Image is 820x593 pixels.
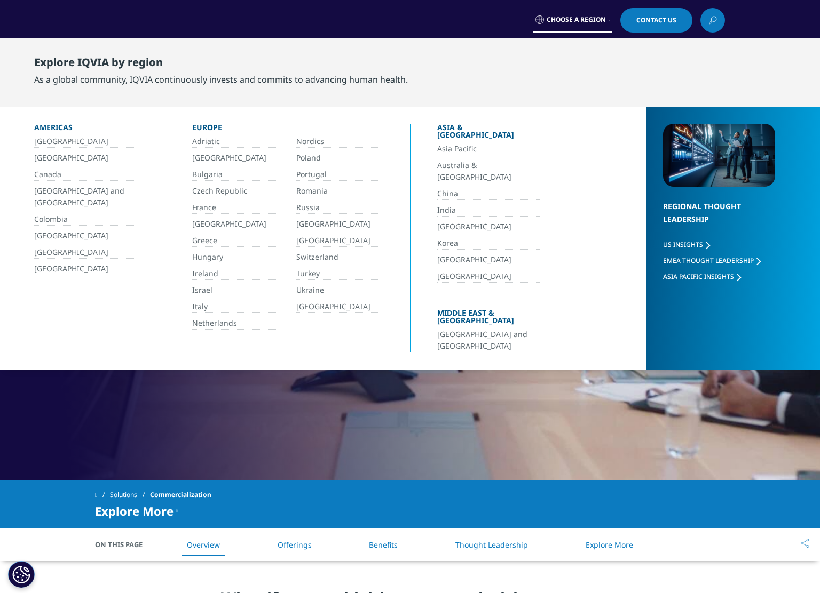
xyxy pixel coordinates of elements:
[34,152,138,164] a: [GEOGRAPHIC_DATA]
[34,263,138,275] a: [GEOGRAPHIC_DATA]
[296,135,383,148] a: Nordics
[192,317,279,330] a: Netherlands
[192,235,279,247] a: Greece
[192,268,279,280] a: Ireland
[437,328,540,352] a: [GEOGRAPHIC_DATA] and [GEOGRAPHIC_DATA]
[34,124,138,135] div: Americas
[34,246,138,259] a: [GEOGRAPHIC_DATA]
[663,240,710,249] a: US Insights
[437,309,540,328] div: Middle East & [GEOGRAPHIC_DATA]
[95,539,154,550] span: On This Page
[192,135,279,148] a: Adriatic
[150,485,211,504] span: Commercialization
[296,185,383,197] a: Romania
[663,200,775,239] div: Regional Thought Leadership
[547,15,606,24] span: Choose a Region
[278,540,312,550] a: Offerings
[110,485,150,504] a: Solutions
[192,301,279,313] a: Italy
[296,202,383,214] a: Russia
[192,251,279,263] a: Hungary
[8,561,35,588] button: Impostazioni cookie
[296,251,383,263] a: Switzerland
[586,540,633,550] a: Explore More
[192,284,279,296] a: Israel
[437,237,540,250] a: Korea
[437,188,540,200] a: China
[34,135,138,148] a: [GEOGRAPHIC_DATA]
[437,159,540,183] a: Australia & [GEOGRAPHIC_DATA]
[620,8,692,33] a: Contact Us
[437,254,540,266] a: [GEOGRAPHIC_DATA]
[185,37,725,87] nav: Primary
[34,230,138,242] a: [GEOGRAPHIC_DATA]
[437,270,540,283] a: [GEOGRAPHIC_DATA]
[296,268,383,280] a: Turkey
[296,169,383,181] a: Portugal
[34,213,138,226] a: Colombia
[296,152,383,164] a: Poland
[192,185,279,197] a: Czech Republic
[34,73,408,86] div: As a global community, IQVIA continuously invests and commits to advancing human health.
[192,169,279,181] a: Bulgaria
[34,169,138,181] a: Canada
[369,540,398,550] a: Benefits
[192,218,279,230] a: [GEOGRAPHIC_DATA]
[437,124,540,143] div: Asia & [GEOGRAPHIC_DATA]
[437,221,540,233] a: [GEOGRAPHIC_DATA]
[34,185,138,209] a: [GEOGRAPHIC_DATA] and [GEOGRAPHIC_DATA]
[636,17,676,23] span: Contact Us
[663,256,754,265] span: EMEA Thought Leadership
[663,256,761,265] a: EMEA Thought Leadership
[192,124,383,135] div: Europe
[455,540,528,550] a: Thought Leadership
[192,202,279,214] a: France
[296,235,383,247] a: [GEOGRAPHIC_DATA]
[663,272,734,281] span: Asia Pacific Insights
[95,504,174,517] span: Explore More
[296,218,383,230] a: [GEOGRAPHIC_DATA]
[437,204,540,217] a: India
[296,284,383,296] a: Ukraine
[663,240,703,249] span: US Insights
[437,143,540,155] a: Asia Pacific
[296,301,383,313] a: [GEOGRAPHIC_DATA]
[663,272,741,281] a: Asia Pacific Insights
[663,124,775,187] img: 2093_analyzing-data-using-big-screen-display-and-laptop.png
[187,540,220,550] a: Overview
[192,152,279,164] a: [GEOGRAPHIC_DATA]
[34,56,408,73] div: Explore IQVIA by region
